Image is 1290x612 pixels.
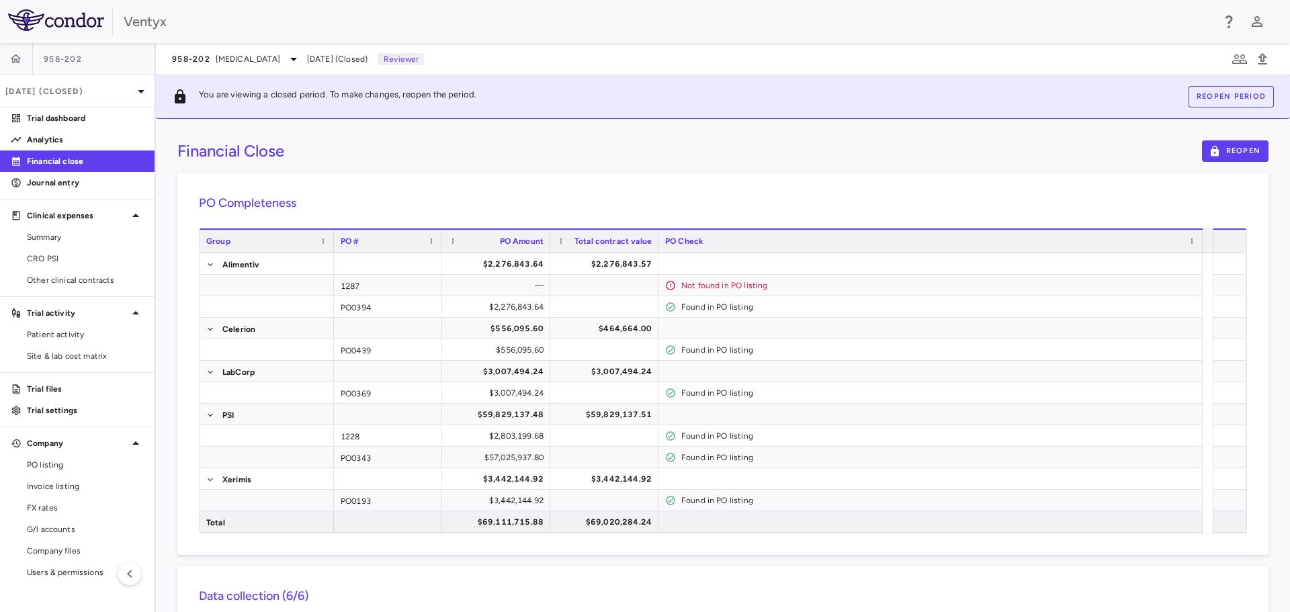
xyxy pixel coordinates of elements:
[27,523,144,535] span: G/l accounts
[27,112,144,124] p: Trial dashboard
[27,404,144,417] p: Trial settings
[27,210,128,222] p: Clinical expenses
[27,459,144,471] span: PO listing
[199,587,1247,605] h6: Data collection (6/6)
[27,566,144,578] span: Users & permissions
[27,350,144,362] span: Site & lab cost matrix
[500,236,544,246] span: PO Amount
[27,480,144,492] span: Invoice listing
[1189,86,1274,107] button: Reopen period
[27,177,144,189] p: Journal entry
[27,383,144,395] p: Trial files
[222,469,251,490] span: Xerimis
[222,318,255,340] span: Celerion
[681,447,1196,468] div: Found in PO listing
[334,382,442,403] div: PO0369
[454,490,544,511] div: $3,442,144.92
[562,253,652,275] div: $2,276,843.57
[124,11,1212,32] div: Ventyx
[454,404,544,425] div: $59,829,137.48
[222,361,255,383] span: LabCorp
[454,382,544,404] div: $3,007,494.24
[307,53,368,65] span: [DATE] (Closed)
[27,134,144,146] p: Analytics
[334,425,442,446] div: 1228
[334,447,442,468] div: PO0343
[334,339,442,360] div: PO0439
[454,318,544,339] div: $556,095.60
[681,490,1196,511] div: Found in PO listing
[222,254,259,275] span: Alimentiv
[206,512,225,533] span: Total
[562,361,652,382] div: $3,007,494.24
[206,236,230,246] span: Group
[574,236,652,246] span: Total contract value
[199,194,1247,212] h6: PO Completeness
[44,54,82,64] span: 958-202
[341,236,359,246] span: PO #
[199,89,476,105] p: You are viewing a closed period. To make changes, reopen the period.
[177,141,284,161] h3: Financial Close
[334,275,442,296] div: 1287
[681,382,1196,404] div: Found in PO listing
[5,85,133,97] p: [DATE] (Closed)
[454,361,544,382] div: $3,007,494.24
[454,275,544,296] div: —
[454,468,544,490] div: $3,442,144.92
[27,274,144,286] span: Other clinical contracts
[378,53,424,65] p: Reviewer
[562,468,652,490] div: $3,442,144.92
[454,339,544,361] div: $556,095.60
[454,511,544,533] div: $69,111,715.88
[8,9,104,31] img: logo-full-BYUhSk78.svg
[562,318,652,339] div: $464,664.00
[27,307,128,319] p: Trial activity
[27,253,144,265] span: CRO PSI
[681,275,1196,296] div: Not found in PO listing
[454,253,544,275] div: $2,276,843.64
[454,425,544,447] div: $2,803,199.68
[27,437,128,449] p: Company
[172,54,210,64] span: 958-202
[681,296,1196,318] div: Found in PO listing
[681,425,1196,447] div: Found in PO listing
[27,231,144,243] span: Summary
[562,404,652,425] div: $59,829,137.51
[681,339,1196,361] div: Found in PO listing
[334,490,442,511] div: PO0193
[1202,140,1269,162] button: Reopen
[562,511,652,533] div: $69,020,284.24
[454,296,544,318] div: $2,276,843.64
[454,447,544,468] div: $57,025,937.80
[27,329,144,341] span: Patient activity
[222,404,234,426] span: PSI
[334,296,442,317] div: PO0394
[27,155,144,167] p: Financial close
[216,53,280,65] span: [MEDICAL_DATA]
[665,236,703,246] span: PO Check
[27,502,144,514] span: FX rates
[27,545,144,557] span: Company files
